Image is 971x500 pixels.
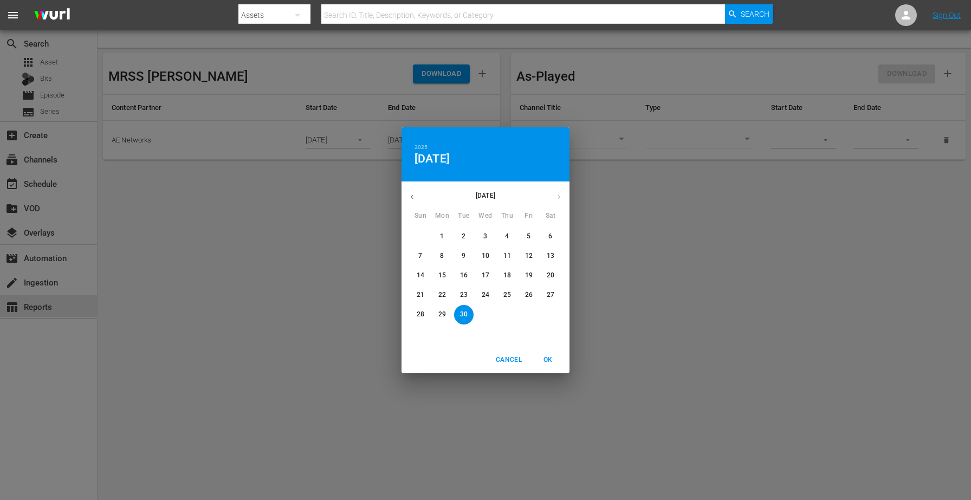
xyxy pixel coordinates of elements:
p: 9 [462,251,465,261]
button: 13 [541,246,560,266]
button: 20 [541,266,560,285]
button: 16 [454,266,474,285]
button: 1 [432,227,452,246]
button: 8 [432,246,452,266]
p: 27 [547,290,554,300]
span: Fri [519,211,539,222]
button: 30 [454,305,474,324]
button: 24 [476,285,495,305]
button: 28 [411,305,430,324]
button: Cancel [491,351,526,369]
button: 6 [541,227,560,246]
button: OK [530,351,565,369]
p: 6 [548,232,552,241]
p: 11 [503,251,511,261]
a: Sign Out [933,11,961,20]
button: 29 [432,305,452,324]
button: 14 [411,266,430,285]
p: 30 [460,310,468,319]
p: 14 [417,271,424,280]
button: 26 [519,285,539,305]
span: Cancel [496,354,522,366]
button: 25 [497,285,517,305]
p: [DATE] [423,191,548,200]
span: Sat [541,211,560,222]
button: 7 [411,246,430,266]
span: Tue [454,211,474,222]
button: 12 [519,246,539,266]
p: 23 [460,290,468,300]
p: 26 [525,290,533,300]
span: Mon [432,211,452,222]
span: menu [7,9,20,22]
button: 2 [454,227,474,246]
button: 23 [454,285,474,305]
button: 4 [497,227,517,246]
p: 10 [482,251,489,261]
p: 25 [503,290,511,300]
span: Wed [476,211,495,222]
button: 10 [476,246,495,266]
img: ans4CAIJ8jUAAAAAAAAAAAAAAAAAAAAAAAAgQb4GAAAAAAAAAAAAAAAAAAAAAAAAJMjXAAAAAAAAAAAAAAAAAAAAAAAAgAT5G... [26,3,78,28]
p: 1 [440,232,444,241]
button: 15 [432,266,452,285]
button: 19 [519,266,539,285]
span: Search [741,4,769,24]
p: 2 [462,232,465,241]
button: 2025 [415,142,428,152]
button: 9 [454,246,474,266]
span: OK [535,354,561,366]
p: 19 [525,271,533,280]
p: 17 [482,271,489,280]
button: 21 [411,285,430,305]
button: 18 [497,266,517,285]
p: 21 [417,290,424,300]
span: Sun [411,211,430,222]
p: 8 [440,251,444,261]
p: 29 [438,310,446,319]
p: 7 [418,251,422,261]
p: 22 [438,290,446,300]
button: 22 [432,285,452,305]
button: 5 [519,227,539,246]
p: 28 [417,310,424,319]
button: 17 [476,266,495,285]
p: 12 [525,251,533,261]
button: 3 [476,227,495,246]
button: 27 [541,285,560,305]
button: 11 [497,246,517,266]
p: 4 [505,232,509,241]
p: 3 [483,232,487,241]
p: 5 [527,232,530,241]
p: 24 [482,290,489,300]
p: 13 [547,251,554,261]
p: 18 [503,271,511,280]
p: 16 [460,271,468,280]
span: Thu [497,211,517,222]
button: [DATE] [415,152,450,166]
p: 20 [547,271,554,280]
p: 15 [438,271,446,280]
